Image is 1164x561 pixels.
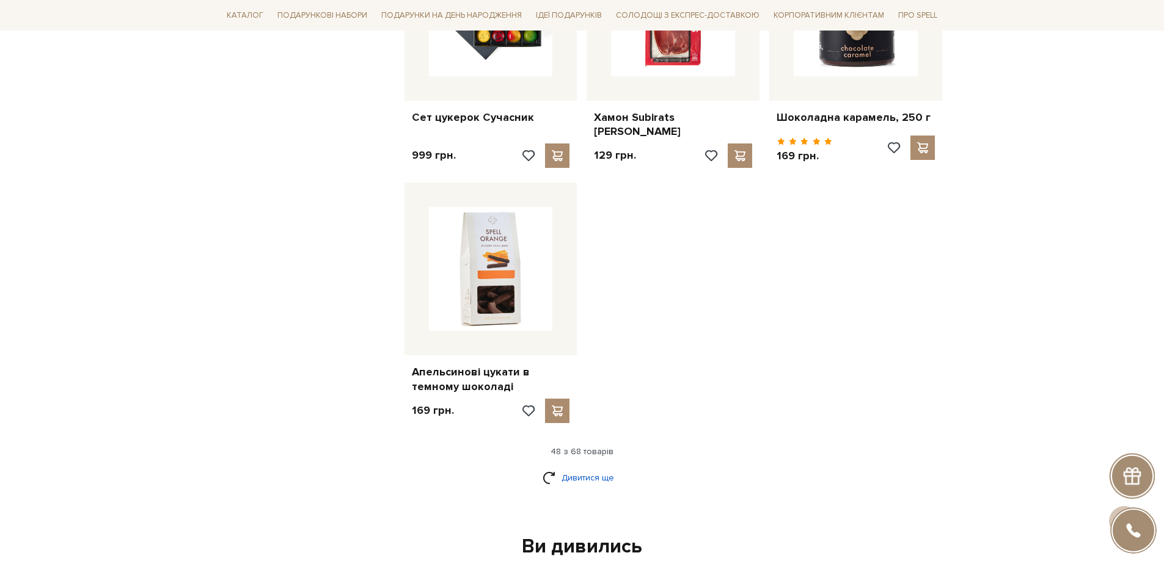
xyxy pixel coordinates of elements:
[376,6,527,25] span: Подарунки на День народження
[769,5,889,26] a: Корпоративним клієнтам
[531,6,607,25] span: Ідеї подарунків
[543,467,622,488] a: Дивитися ще
[893,6,942,25] span: Про Spell
[412,365,570,394] a: Апельсинові цукати в темному шоколаді
[611,5,764,26] a: Солодощі з експрес-доставкою
[594,148,636,162] p: 129 грн.
[412,148,456,162] p: 999 грн.
[229,534,935,560] div: Ви дивились
[222,6,268,25] span: Каталог
[777,110,935,125] a: Шоколадна карамель, 250 г
[777,149,832,163] p: 169 грн.
[273,6,372,25] span: Подарункові набори
[594,110,752,139] a: Хамон Subirats [PERSON_NAME]
[412,110,570,125] a: Сет цукерок Сучасник
[412,404,454,418] p: 169 грн.
[217,446,948,457] div: 48 з 68 товарів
